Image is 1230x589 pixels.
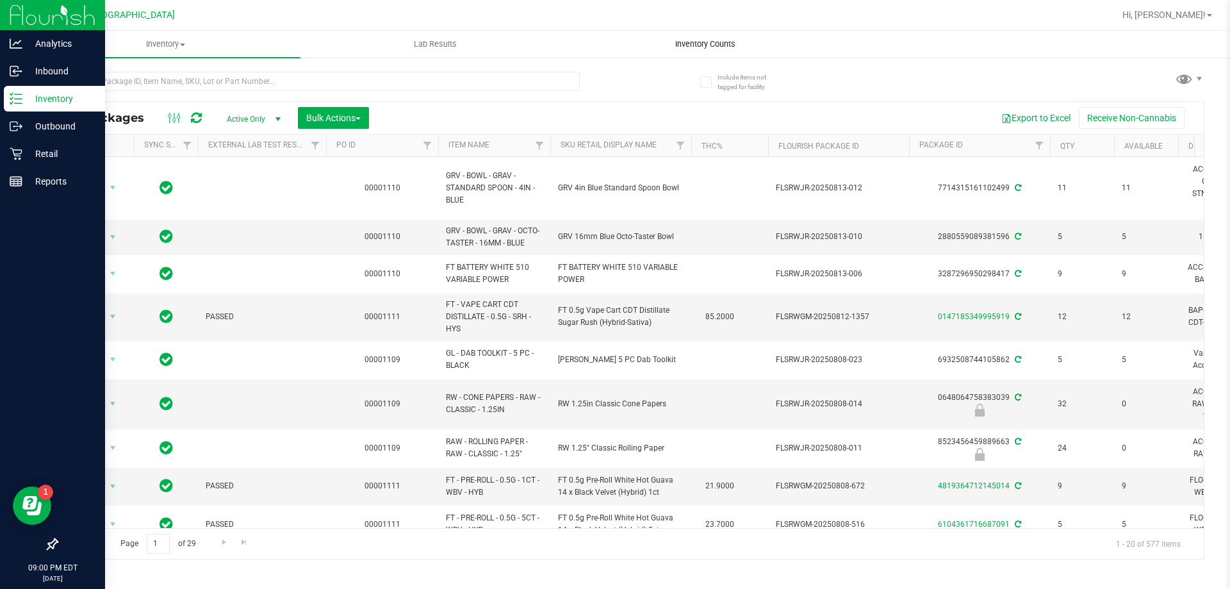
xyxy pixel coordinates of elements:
[907,231,1052,243] div: 2880559089381596
[1013,183,1021,192] span: Sync from Compliance System
[110,534,206,554] span: Page of 29
[206,480,318,492] span: PASSED
[699,308,741,326] span: 85.2000
[907,436,1052,461] div: 8523456459889663
[160,228,173,245] span: In Sync
[215,534,233,551] a: Go to the next page
[1058,442,1106,454] span: 24
[22,63,99,79] p: Inbound
[336,140,356,149] a: PO ID
[105,515,121,533] span: select
[776,268,901,280] span: FLSRWJR-20250813-006
[365,312,400,321] a: 00001111
[446,474,543,499] span: FT - PRE-ROLL - 0.5G - 1CT - WBV - HYB
[907,392,1052,417] div: 0648064758383039
[105,265,121,283] span: select
[1058,231,1106,243] span: 5
[919,140,963,149] a: Package ID
[1058,480,1106,492] span: 9
[10,92,22,105] inline-svg: Inventory
[558,182,684,194] span: GRV 4in Blue Standard Spoon Bowl
[160,439,173,457] span: In Sync
[1013,481,1021,490] span: Sync from Compliance System
[670,135,691,156] a: Filter
[10,175,22,188] inline-svg: Reports
[1122,231,1170,243] span: 5
[907,448,1052,461] div: Quarantine
[160,179,173,197] span: In Sync
[1013,312,1021,321] span: Sync from Compliance System
[1122,311,1170,323] span: 12
[1058,182,1106,194] span: 11
[365,232,400,241] a: 00001110
[177,135,198,156] a: Filter
[105,477,121,495] span: select
[1013,393,1021,402] span: Sync from Compliance System
[10,147,22,160] inline-svg: Retail
[699,477,741,495] span: 21.9000
[305,135,326,156] a: Filter
[701,142,723,151] a: THC%
[10,37,22,50] inline-svg: Analytics
[105,439,121,457] span: select
[1060,142,1074,151] a: Qty
[1122,182,1170,194] span: 11
[938,520,1010,529] a: 6104361716687091
[1106,534,1191,553] span: 1 - 20 of 577 items
[105,308,121,326] span: select
[208,140,309,149] a: External Lab Test Result
[558,231,684,243] span: GRV 16mm Blue Octo-Taster Bowl
[529,135,550,156] a: Filter
[1124,142,1163,151] a: Available
[87,10,175,21] span: [GEOGRAPHIC_DATA]
[776,311,901,323] span: FLSRWGM-20250812-1357
[147,534,170,554] input: 1
[105,228,121,246] span: select
[235,534,254,551] a: Go to the last page
[446,392,543,416] span: RW - CONE PAPERS - RAW - CLASSIC - 1.25IN
[1122,354,1170,366] span: 5
[1122,480,1170,492] span: 9
[1013,437,1021,446] span: Sync from Compliance System
[561,140,657,149] a: Sku Retail Display Name
[365,399,400,408] a: 00001109
[558,474,684,499] span: FT 0.5g Pre-Roll White Hot Guava 14 x Black Velvet (Hybrid) 1ct
[938,481,1010,490] a: 4819364712145014
[22,146,99,162] p: Retail
[38,485,53,500] iframe: Resource center unread badge
[417,135,438,156] a: Filter
[1013,269,1021,278] span: Sync from Compliance System
[365,481,400,490] a: 00001111
[570,31,840,58] a: Inventory Counts
[160,515,173,533] span: In Sync
[298,107,369,129] button: Bulk Actions
[558,261,684,286] span: FT BATTERY WHITE 510 VARIABLE POWER
[938,312,1010,321] a: 0147185349995919
[1013,232,1021,241] span: Sync from Compliance System
[558,442,684,454] span: RW 1.25" Classic Rolling Paper
[365,444,400,452] a: 00001109
[1029,135,1050,156] a: Filter
[907,268,1052,280] div: 3287296950298417
[558,512,684,536] span: FT 0.5g Pre-Roll White Hot Guava 14 x Black Velvet (Hybrid) 5ct
[778,142,859,151] a: Flourish Package ID
[446,436,543,460] span: RAW - ROLLING PAPER - RAW - CLASSIC - 1.25"
[67,111,157,125] span: All Packages
[1122,442,1170,454] span: 0
[1058,518,1106,531] span: 5
[776,182,901,194] span: FLSRWJR-20250813-012
[776,231,901,243] span: FLSRWJR-20250813-010
[907,404,1052,417] div: Quarantine
[105,351,121,369] span: select
[446,225,543,249] span: GRV - BOWL - GRAV - OCTO-TASTER - 16MM - BLUE
[1058,354,1106,366] span: 5
[558,354,684,366] span: [PERSON_NAME] 5 PC Dab Toolkit
[365,355,400,364] a: 00001109
[1058,398,1106,410] span: 32
[558,304,684,329] span: FT 0.5g Vape Cart CDT Distillate Sugar Rush (Hybrid-Sativa)
[6,562,99,574] p: 09:00 PM EDT
[10,120,22,133] inline-svg: Outbound
[1079,107,1185,129] button: Receive Non-Cannabis
[1013,520,1021,529] span: Sync from Compliance System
